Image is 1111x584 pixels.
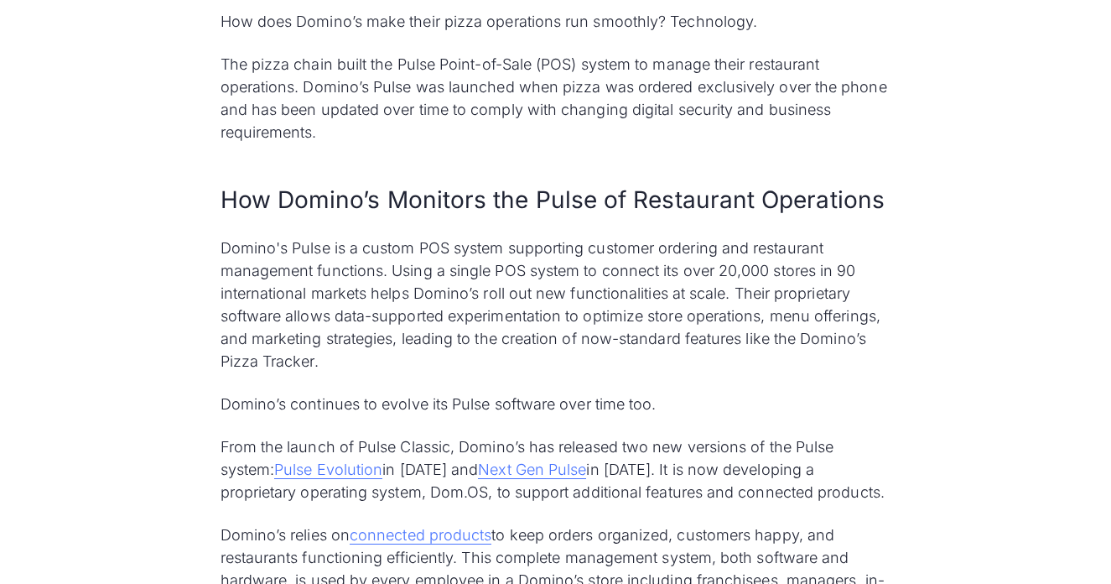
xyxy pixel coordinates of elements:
a: connected products [350,526,491,545]
a: Next Gen Pulse [478,461,586,479]
p: Domino’s continues to evolve its Pulse software over time too. [221,393,891,415]
p: The pizza chain built the Pulse Point-of-Sale (POS) system to manage their restaurant operations.... [221,53,891,143]
a: Pulse Evolution [274,461,382,479]
p: How does Domino’s make their pizza operations run smoothly? Technology. [221,10,891,33]
h2: How Domino’s Monitors the Pulse of Restaurant Operations [221,184,891,216]
p: Domino's Pulse is a custom POS system supporting customer ordering and restaurant management func... [221,237,891,373]
p: From the launch of Pulse Classic, Domino’s has released two new versions of the Pulse system: in ... [221,435,891,503]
